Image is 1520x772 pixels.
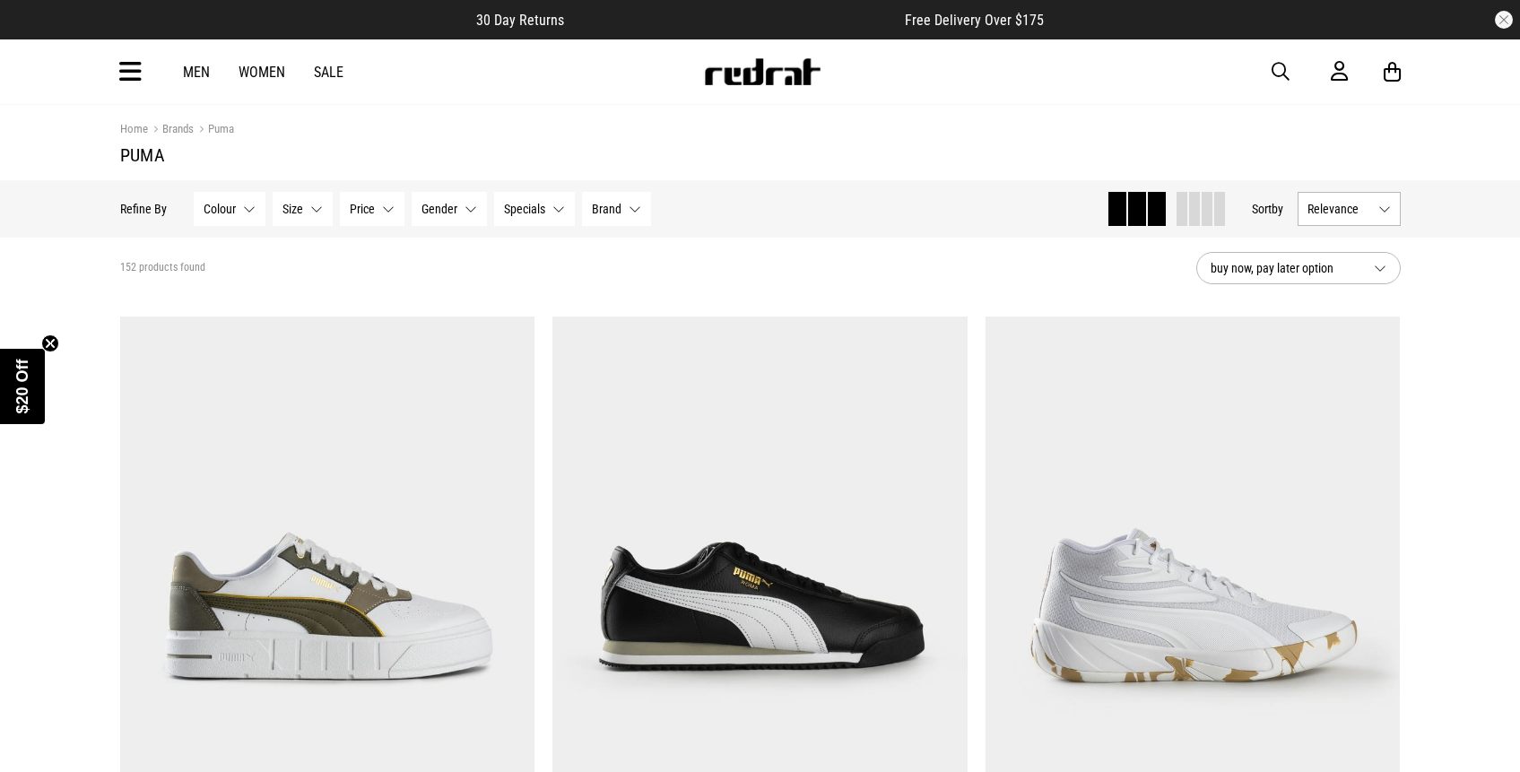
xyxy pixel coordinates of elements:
span: Brand [592,202,621,216]
span: 152 products found [120,261,205,275]
span: Price [350,202,375,216]
span: Free Delivery Over $175 [905,12,1044,29]
span: Colour [204,202,236,216]
span: Size [282,202,303,216]
span: by [1272,202,1283,216]
button: buy now, pay later option [1196,252,1401,284]
a: Puma [194,122,234,139]
a: Women [239,64,285,81]
button: Price [340,192,404,226]
iframe: Customer reviews powered by Trustpilot [600,11,869,29]
span: Gender [421,202,457,216]
a: Home [120,122,148,135]
button: Size [273,192,333,226]
h1: Puma [120,144,1401,166]
img: Redrat logo [703,58,821,85]
button: Relevance [1298,192,1401,226]
button: Specials [494,192,575,226]
button: Sortby [1252,198,1283,220]
button: Gender [412,192,487,226]
a: Sale [314,64,343,81]
p: Refine By [120,202,167,216]
span: Specials [504,202,545,216]
span: buy now, pay later option [1211,257,1359,279]
a: Men [183,64,210,81]
span: Relevance [1307,202,1371,216]
span: 30 Day Returns [476,12,564,29]
span: $20 Off [13,359,31,413]
button: Colour [194,192,265,226]
a: Brands [148,122,194,139]
button: Close teaser [41,334,59,352]
button: Brand [582,192,651,226]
